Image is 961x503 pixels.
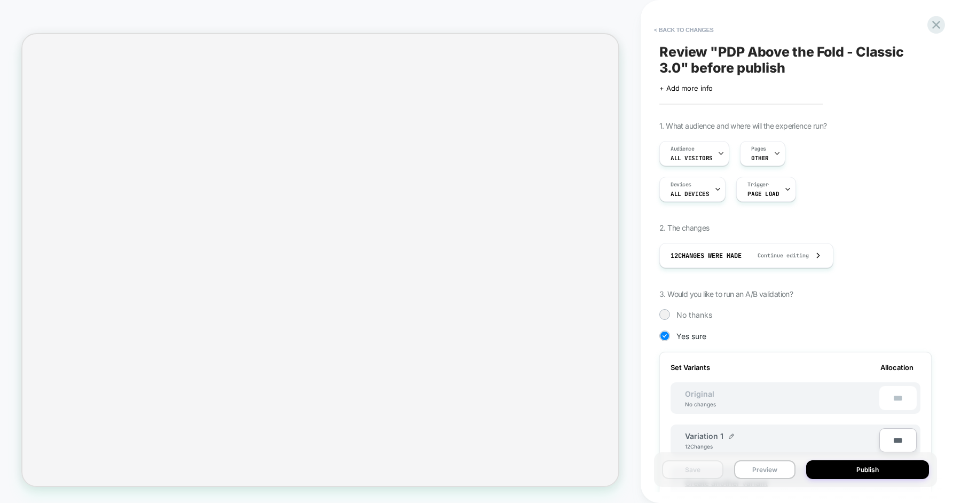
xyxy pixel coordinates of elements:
[747,252,809,259] span: Continue editing
[649,21,719,38] button: < Back to changes
[662,460,723,479] button: Save
[671,251,742,260] span: 12 Changes were made
[22,34,619,485] iframe: To enrich screen reader interactions, please activate Accessibility in Grammarly extension settings
[729,434,734,439] img: edit
[671,181,691,188] span: Devices
[751,145,766,153] span: Pages
[880,363,913,372] span: Allocation
[674,401,727,407] div: No changes
[671,363,710,372] span: Set Variants
[671,154,713,162] span: All Visitors
[734,460,795,479] button: Preview
[659,44,932,76] span: Review " PDP Above the Fold - Classic 3.0 " before publish
[659,121,826,130] span: 1. What audience and where will the experience run?
[685,431,723,441] span: Variation 1
[671,190,709,198] span: ALL DEVICES
[676,332,706,341] span: Yes sure
[747,181,768,188] span: Trigger
[685,443,717,450] div: 12 Changes
[674,389,725,398] span: Original
[659,289,793,298] span: 3. Would you like to run an A/B validation?
[671,145,695,153] span: Audience
[659,223,710,232] span: 2. The changes
[751,154,769,162] span: OTHER
[806,460,929,479] button: Publish
[747,190,779,198] span: Page Load
[659,84,713,92] span: + Add more info
[676,310,712,319] span: No thanks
